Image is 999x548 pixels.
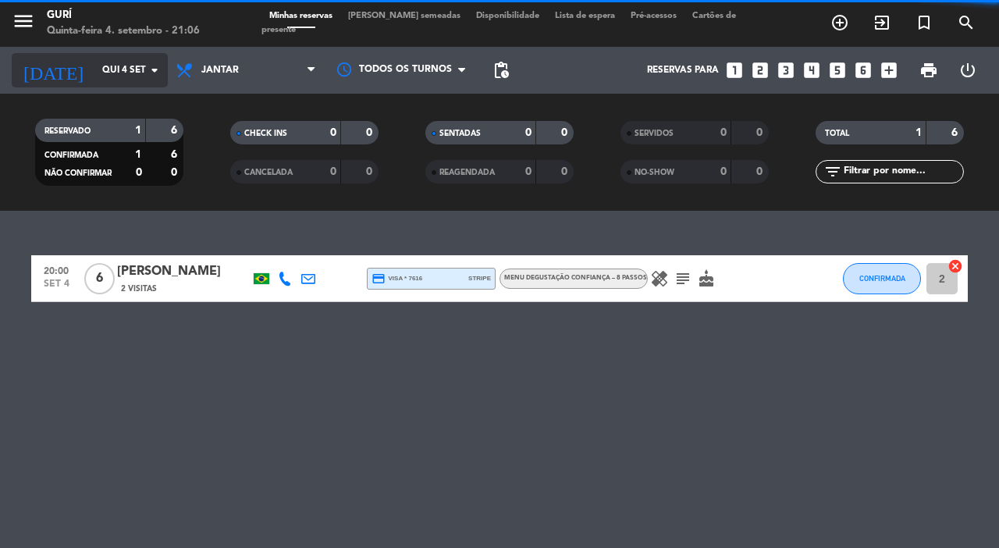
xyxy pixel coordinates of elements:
[136,167,142,178] strong: 0
[330,166,336,177] strong: 0
[561,127,571,138] strong: 0
[121,283,157,295] span: 2 Visitas
[547,12,623,20] span: Lista de espera
[468,12,547,20] span: Disponibilidade
[647,65,719,76] span: Reservas para
[117,262,250,282] div: [PERSON_NAME]
[244,130,287,137] span: CHECK INS
[44,169,112,177] span: NÃO CONFIRMAR
[948,47,987,94] div: LOG OUT
[171,125,180,136] strong: 6
[756,127,766,138] strong: 0
[366,166,375,177] strong: 0
[842,163,963,180] input: Filtrar por nome...
[525,166,531,177] strong: 0
[853,60,873,80] i: looks_6
[372,272,422,286] span: visa * 7616
[724,60,745,80] i: looks_one
[879,60,899,80] i: add_box
[340,12,468,20] span: [PERSON_NAME] semeadas
[504,275,647,281] span: MENU DEGUSTAÇÃO CONFIANÇA – 8 passos
[145,61,164,80] i: arrow_drop_down
[830,13,849,32] i: add_circle_outline
[439,130,481,137] span: SENTADAS
[330,127,336,138] strong: 0
[802,60,822,80] i: looks_4
[171,149,180,160] strong: 6
[635,169,674,176] span: NO-SHOW
[171,167,180,178] strong: 0
[12,53,94,87] i: [DATE]
[947,258,963,274] i: cancel
[674,269,692,288] i: subject
[47,8,200,23] div: Gurí
[750,60,770,80] i: looks_two
[135,125,141,136] strong: 1
[261,12,340,20] span: Minhas reservas
[843,263,921,294] button: CONFIRMADA
[47,23,200,39] div: Quinta-feira 4. setembro - 21:06
[720,127,727,138] strong: 0
[468,273,491,283] span: stripe
[650,269,669,288] i: healing
[492,61,510,80] span: pending_actions
[915,13,933,32] i: turned_in_not
[12,9,35,38] button: menu
[823,162,842,181] i: filter_list
[635,130,674,137] span: SERVIDOS
[915,127,922,138] strong: 1
[244,169,293,176] span: CANCELADA
[135,149,141,160] strong: 1
[825,130,849,137] span: TOTAL
[720,166,727,177] strong: 0
[12,9,35,33] i: menu
[958,61,977,80] i: power_settings_new
[623,12,684,20] span: Pré-acessos
[919,61,938,80] span: print
[561,166,571,177] strong: 0
[697,269,716,288] i: cake
[859,274,905,283] span: CONFIRMADA
[951,127,961,138] strong: 6
[525,127,531,138] strong: 0
[44,151,98,159] span: CONFIRMADA
[84,263,115,294] span: 6
[44,127,91,135] span: RESERVADO
[201,65,239,76] span: Jantar
[439,169,495,176] span: REAGENDADA
[37,279,76,297] span: set 4
[372,272,386,286] i: credit_card
[37,261,76,279] span: 20:00
[776,60,796,80] i: looks_3
[756,166,766,177] strong: 0
[366,127,375,138] strong: 0
[873,13,891,32] i: exit_to_app
[957,13,976,32] i: search
[827,60,848,80] i: looks_5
